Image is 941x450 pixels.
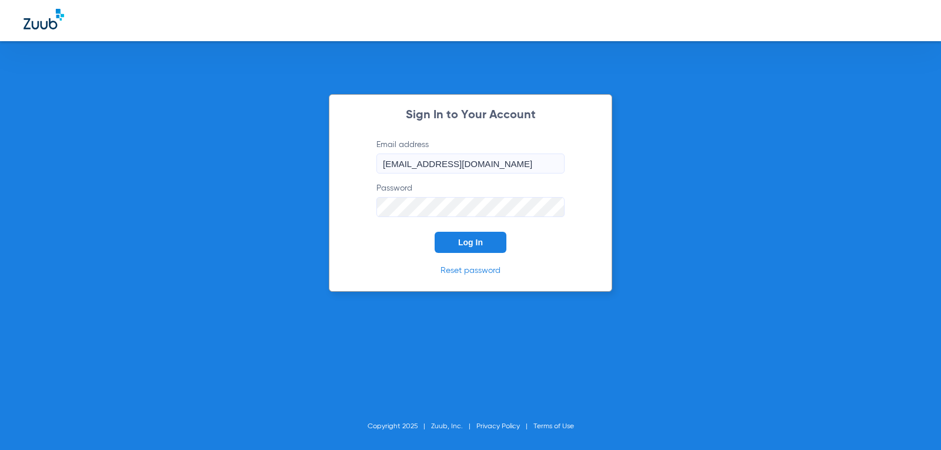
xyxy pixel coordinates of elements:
img: Zuub Logo [24,9,64,29]
input: Email address [376,154,565,174]
label: Email address [376,139,565,174]
li: Zuub, Inc. [431,421,476,432]
input: Password [376,197,565,217]
h2: Sign In to Your Account [359,109,582,121]
label: Password [376,182,565,217]
a: Reset password [441,266,500,275]
button: Log In [435,232,506,253]
li: Copyright 2025 [368,421,431,432]
a: Terms of Use [533,423,574,430]
a: Privacy Policy [476,423,520,430]
span: Log In [458,238,483,247]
